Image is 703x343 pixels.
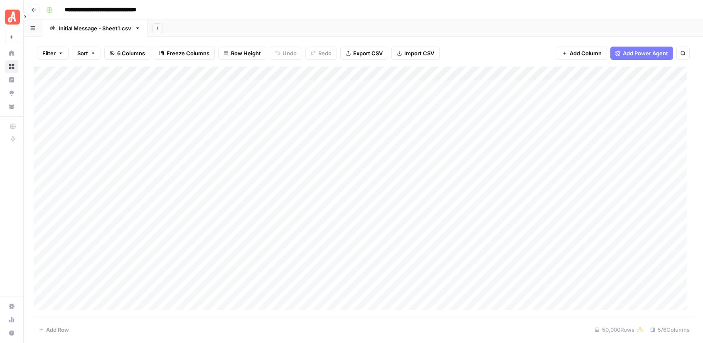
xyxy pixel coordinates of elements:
[5,60,18,73] a: Browse
[59,24,131,32] div: Initial Message - Sheet1.csv
[5,10,20,25] img: Angi Logo
[305,47,337,60] button: Redo
[5,313,18,326] a: Usage
[647,323,693,336] div: 5/6 Columns
[623,49,668,57] span: Add Power Agent
[167,49,209,57] span: Freeze Columns
[42,49,56,57] span: Filter
[610,47,673,60] button: Add Power Agent
[5,47,18,60] a: Home
[283,49,297,57] span: Undo
[404,49,434,57] span: Import CSV
[5,73,18,86] a: Insights
[117,49,145,57] span: 6 Columns
[270,47,302,60] button: Undo
[5,7,18,27] button: Workspace: Angi
[154,47,215,60] button: Freeze Columns
[104,47,150,60] button: 6 Columns
[318,49,332,57] span: Redo
[5,86,18,100] a: Opportunities
[591,323,647,336] div: 50,000 Rows
[77,49,88,57] span: Sort
[391,47,440,60] button: Import CSV
[37,47,69,60] button: Filter
[353,49,383,57] span: Export CSV
[231,49,261,57] span: Row Height
[42,20,147,37] a: Initial Message - Sheet1.csv
[5,100,18,113] a: Your Data
[72,47,101,60] button: Sort
[34,323,74,336] button: Add Row
[46,326,69,334] span: Add Row
[5,326,18,340] button: Help + Support
[340,47,388,60] button: Export CSV
[5,300,18,313] a: Settings
[570,49,602,57] span: Add Column
[218,47,266,60] button: Row Height
[557,47,607,60] button: Add Column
